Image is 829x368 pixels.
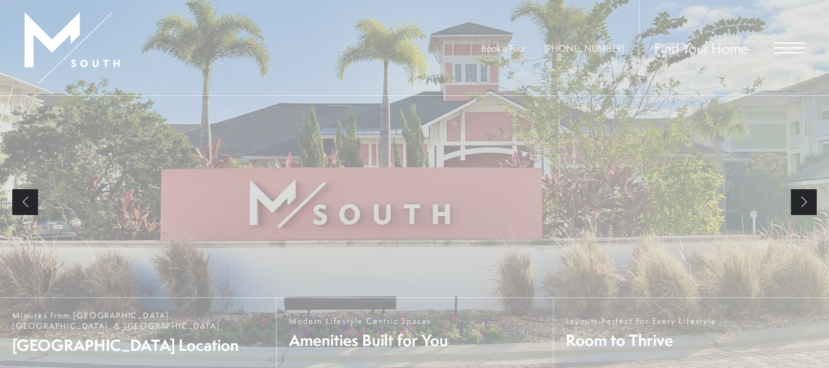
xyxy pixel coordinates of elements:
[276,298,552,368] a: Modern Lifestyle Centric Spaces
[544,42,624,55] span: [PHONE_NUMBER]
[791,189,817,215] a: Next
[12,310,264,331] span: Minutes from [GEOGRAPHIC_DATA], [GEOGRAPHIC_DATA], & [GEOGRAPHIC_DATA]
[654,38,748,58] a: Find Your Home
[544,42,624,55] a: Call Us at 813-570-8014
[25,12,120,84] img: MSouth
[289,316,448,326] span: Modern Lifestyle Centric Spaces
[12,189,38,215] a: Previous
[289,329,448,351] span: Amenities Built for You
[12,334,264,356] span: [GEOGRAPHIC_DATA] Location
[566,316,717,326] span: Layouts Perfect For Every Lifestyle
[481,42,526,55] a: Book a Tour
[774,42,804,53] button: Open Menu
[553,298,829,368] a: Layouts Perfect For Every Lifestyle
[566,329,717,351] span: Room to Thrive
